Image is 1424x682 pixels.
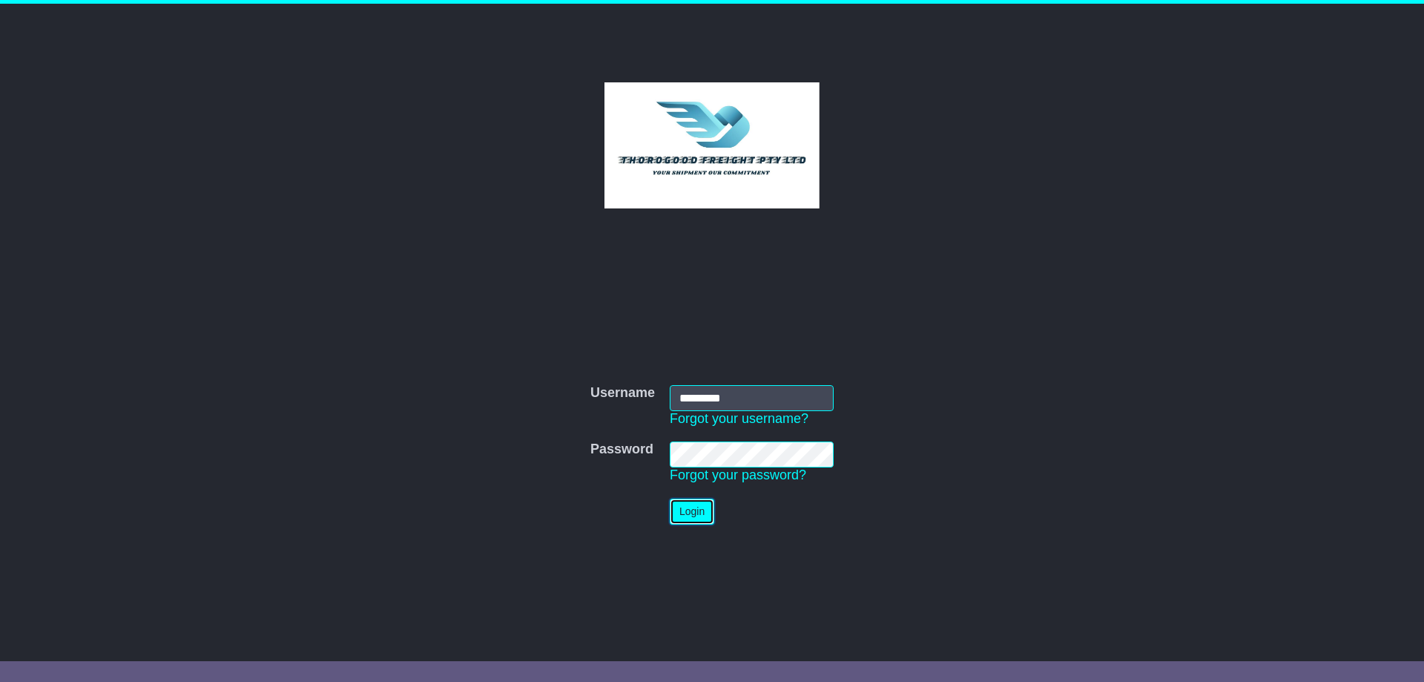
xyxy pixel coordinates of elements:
label: Username [590,385,655,401]
label: Password [590,442,653,458]
a: Forgot your username? [670,411,808,426]
button: Login [670,499,714,525]
a: Forgot your password? [670,468,806,482]
img: Thorogood Freight Pty Ltd [604,82,820,209]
